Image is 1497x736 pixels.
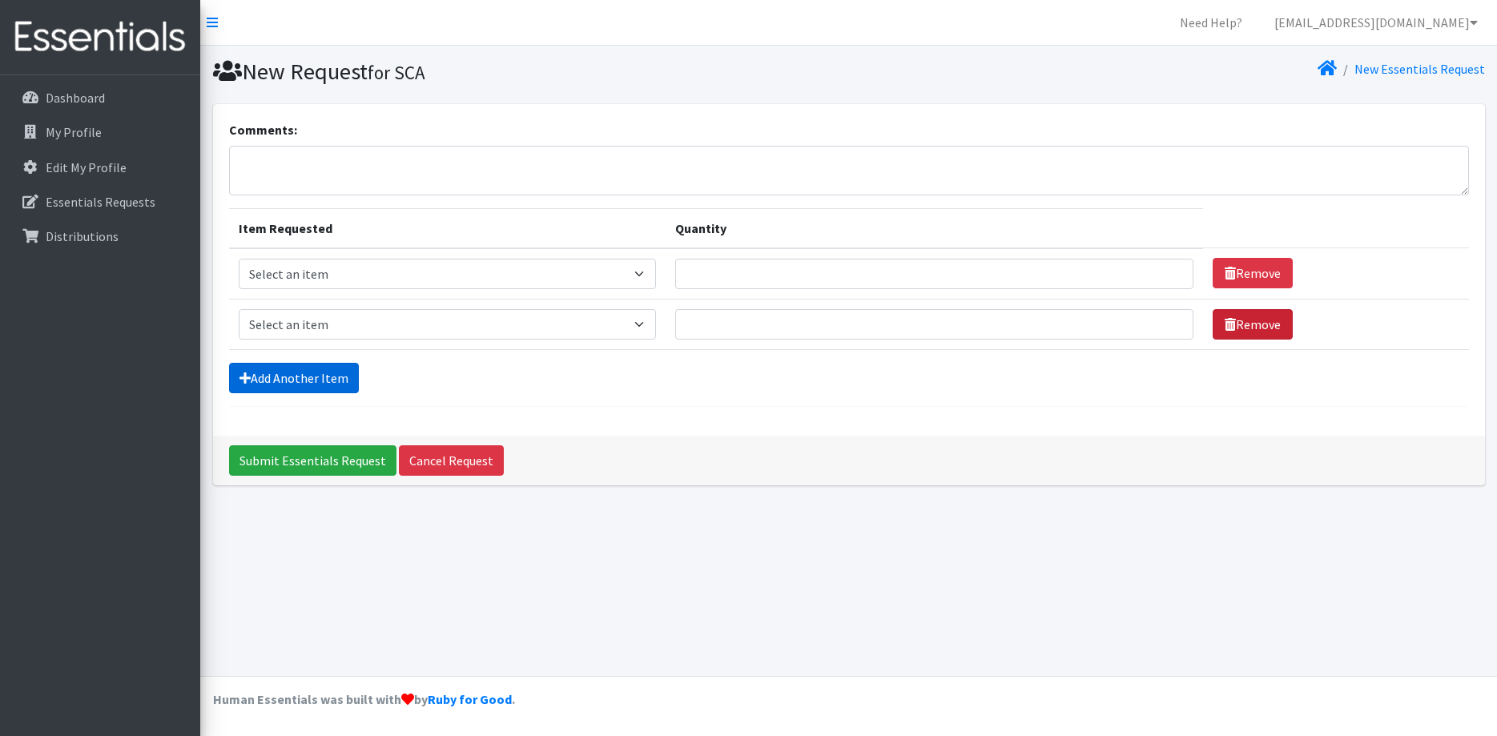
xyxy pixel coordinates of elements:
[666,208,1203,248] th: Quantity
[6,220,194,252] a: Distributions
[1213,309,1293,340] a: Remove
[6,82,194,114] a: Dashboard
[1262,6,1491,38] a: [EMAIL_ADDRESS][DOMAIN_NAME]
[229,363,359,393] a: Add Another Item
[46,159,127,175] p: Edit My Profile
[6,186,194,218] a: Essentials Requests
[6,116,194,148] a: My Profile
[229,120,297,139] label: Comments:
[46,124,102,140] p: My Profile
[213,691,515,707] strong: Human Essentials was built with by .
[399,445,504,476] a: Cancel Request
[368,61,425,84] small: for SCA
[213,58,843,86] h1: New Request
[6,10,194,64] img: HumanEssentials
[46,194,155,210] p: Essentials Requests
[6,151,194,183] a: Edit My Profile
[46,228,119,244] p: Distributions
[46,90,105,106] p: Dashboard
[229,208,666,248] th: Item Requested
[229,445,396,476] input: Submit Essentials Request
[1213,258,1293,288] a: Remove
[1354,61,1485,77] a: New Essentials Request
[1167,6,1255,38] a: Need Help?
[428,691,512,707] a: Ruby for Good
